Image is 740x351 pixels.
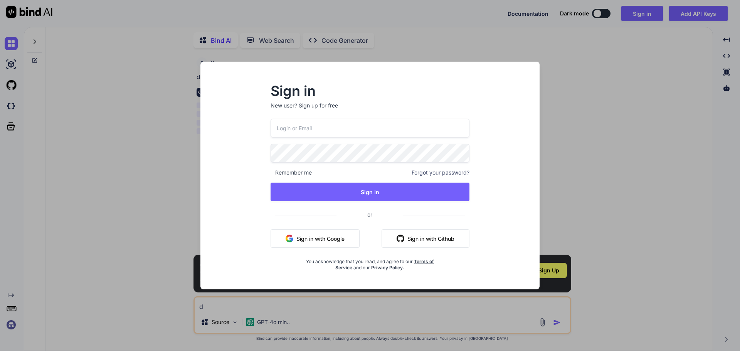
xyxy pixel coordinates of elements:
img: github [397,235,404,242]
span: or [336,205,403,224]
a: Terms of Service [335,259,434,270]
div: Sign up for free [299,102,338,109]
p: New user? [271,102,469,119]
img: google [286,235,293,242]
span: Remember me [271,169,312,176]
span: Forgot your password? [412,169,469,176]
input: Login or Email [271,119,469,138]
button: Sign in with Github [382,229,469,248]
a: Privacy Policy. [371,265,404,270]
div: You acknowledge that you read, and agree to our and our [304,254,436,271]
h2: Sign in [271,85,469,97]
button: Sign in with Google [271,229,360,248]
button: Sign In [271,183,469,201]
